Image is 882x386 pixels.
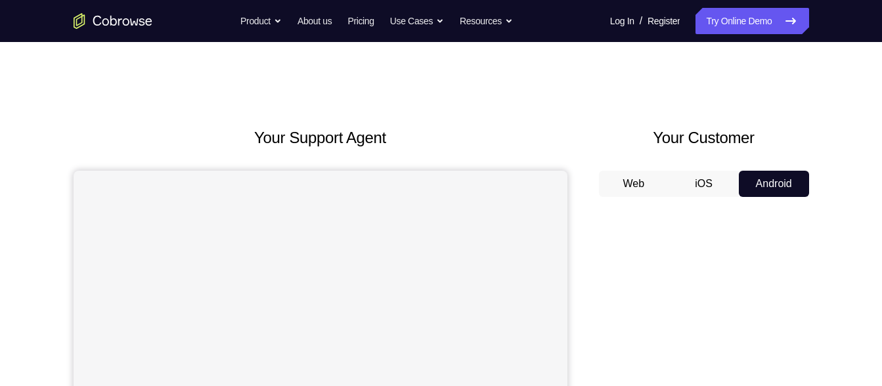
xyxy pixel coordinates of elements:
span: / [640,13,642,29]
a: Register [648,8,680,34]
a: About us [298,8,332,34]
button: Product [240,8,282,34]
h2: Your Customer [599,126,809,150]
a: Go to the home page [74,13,152,29]
a: Log In [610,8,634,34]
button: iOS [669,171,739,197]
a: Try Online Demo [695,8,808,34]
button: Use Cases [390,8,444,34]
button: Web [599,171,669,197]
a: Pricing [347,8,374,34]
button: Android [739,171,809,197]
h2: Your Support Agent [74,126,567,150]
button: Resources [460,8,513,34]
